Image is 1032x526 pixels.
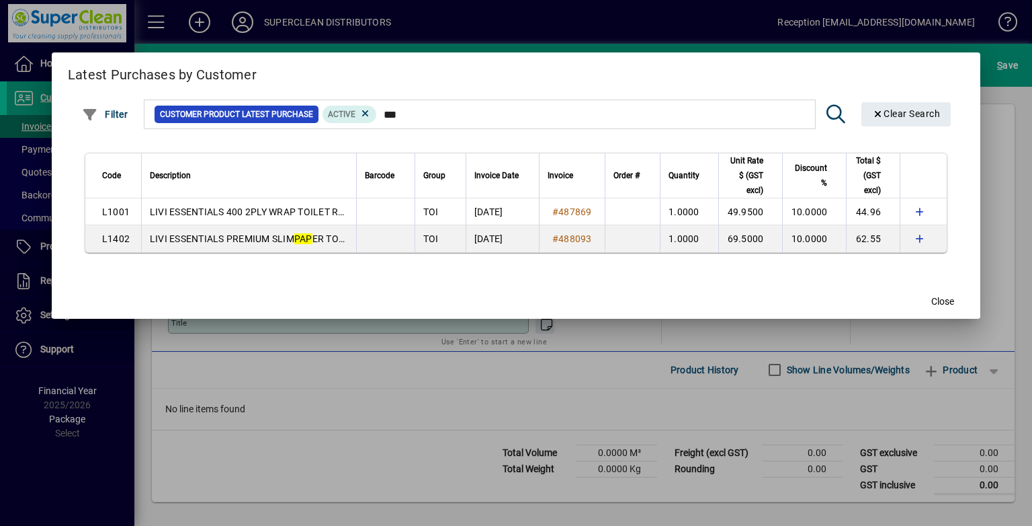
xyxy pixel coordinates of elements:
span: Code [102,168,121,183]
button: Filter [79,102,132,126]
span: Quantity [669,168,699,183]
div: Code [102,168,133,183]
button: Close [921,289,964,313]
span: Customer Product Latest Purchase [160,108,313,121]
div: Quantity [669,168,712,183]
mat-chip: Product Activation Status: Active [322,106,376,123]
td: 49.9500 [718,198,783,225]
span: LIVI ESSENTIALS 400 2PLY WRAP TOILET ROLL (48) [150,206,377,217]
div: Description [150,168,348,183]
span: 487869 [558,206,592,217]
span: Close [931,295,954,309]
span: Total $ (GST excl) [855,153,881,198]
span: LIVI ESSENTIALS PREMIUM SLIM ER TOWELS (4000) [150,233,395,244]
a: #487869 [548,204,597,219]
td: 10.0000 [782,225,846,252]
span: # [552,233,558,244]
td: 10.0000 [782,198,846,225]
div: Discount % [791,161,839,190]
span: 488093 [558,233,592,244]
span: TOI [423,206,439,217]
span: Unit Rate $ (GST excl) [727,153,764,198]
a: #488093 [548,231,597,246]
span: L1402 [102,233,130,244]
td: 69.5000 [718,225,783,252]
td: 1.0000 [660,198,718,225]
button: Clear [861,102,951,126]
td: [DATE] [466,225,539,252]
span: Group [423,168,445,183]
td: 1.0000 [660,225,718,252]
span: Description [150,168,191,183]
span: # [552,206,558,217]
span: Discount % [791,161,827,190]
div: Invoice [548,168,597,183]
div: Total $ (GST excl) [855,153,893,198]
span: Filter [82,109,128,120]
td: 44.96 [846,198,900,225]
div: Invoice Date [474,168,531,183]
span: Order # [613,168,640,183]
span: Clear Search [872,108,941,119]
span: Barcode [365,168,394,183]
span: L1001 [102,206,130,217]
span: TOI [423,233,439,244]
div: Barcode [365,168,406,183]
span: Active [328,110,355,119]
div: Group [423,168,458,183]
div: Unit Rate $ (GST excl) [727,153,776,198]
h2: Latest Purchases by Customer [52,52,980,91]
span: Invoice Date [474,168,519,183]
em: PAP [294,233,312,244]
span: Invoice [548,168,573,183]
td: 62.55 [846,225,900,252]
td: [DATE] [466,198,539,225]
div: Order # [613,168,652,183]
